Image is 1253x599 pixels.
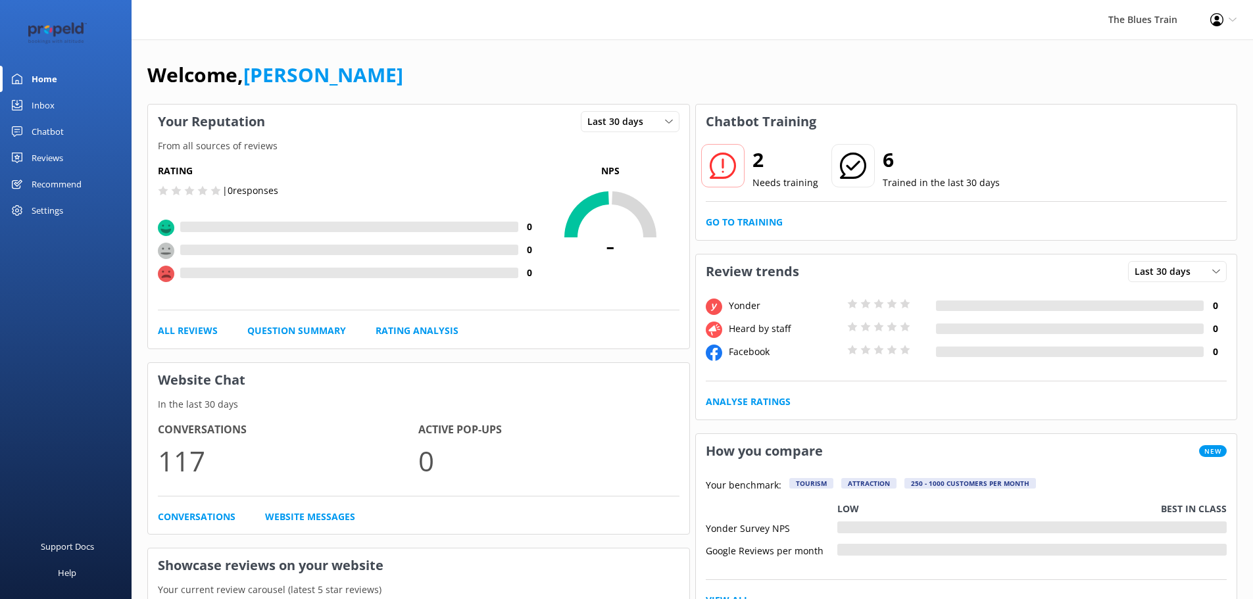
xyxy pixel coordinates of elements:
[587,114,651,129] span: Last 30 days
[883,176,1000,190] p: Trained in the last 30 days
[904,478,1036,489] div: 250 - 1000 customers per month
[265,510,355,524] a: Website Messages
[32,145,63,171] div: Reviews
[518,243,541,257] h4: 0
[148,139,689,153] p: From all sources of reviews
[158,510,235,524] a: Conversations
[32,92,55,118] div: Inbox
[1204,299,1227,313] h4: 0
[58,560,76,586] div: Help
[32,171,82,197] div: Recommend
[32,66,57,92] div: Home
[247,323,346,338] a: Question Summary
[222,183,278,198] p: | 0 responses
[148,548,689,583] h3: Showcase reviews on your website
[418,421,679,439] h4: Active Pop-ups
[20,22,95,44] img: 12-1677471078.png
[541,228,679,261] span: -
[841,478,897,489] div: Attraction
[518,266,541,280] h4: 0
[158,421,418,439] h4: Conversations
[147,59,403,91] h1: Welcome,
[706,215,783,229] a: Go to Training
[706,544,837,556] div: Google Reviews per month
[32,118,64,145] div: Chatbot
[752,176,818,190] p: Needs training
[158,439,418,483] p: 117
[1204,345,1227,359] h4: 0
[158,323,218,338] a: All Reviews
[518,220,541,234] h4: 0
[1161,502,1227,516] p: Best in class
[706,521,837,533] div: Yonder Survey NPS
[752,144,818,176] h2: 2
[725,345,844,359] div: Facebook
[883,144,1000,176] h2: 6
[148,105,275,139] h3: Your Reputation
[541,164,679,178] p: NPS
[837,502,859,516] p: Low
[376,323,458,338] a: Rating Analysis
[41,533,94,560] div: Support Docs
[706,478,781,494] p: Your benchmark:
[1199,445,1227,457] span: New
[789,478,833,489] div: Tourism
[706,395,791,409] a: Analyse Ratings
[158,164,541,178] h5: Rating
[696,254,809,289] h3: Review trends
[1135,264,1198,279] span: Last 30 days
[32,197,63,224] div: Settings
[696,434,833,468] h3: How you compare
[148,363,689,397] h3: Website Chat
[1204,322,1227,336] h4: 0
[696,105,826,139] h3: Chatbot Training
[148,397,689,412] p: In the last 30 days
[148,583,689,597] p: Your current review carousel (latest 5 star reviews)
[725,299,844,313] div: Yonder
[418,439,679,483] p: 0
[243,61,403,88] a: [PERSON_NAME]
[725,322,844,336] div: Heard by staff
